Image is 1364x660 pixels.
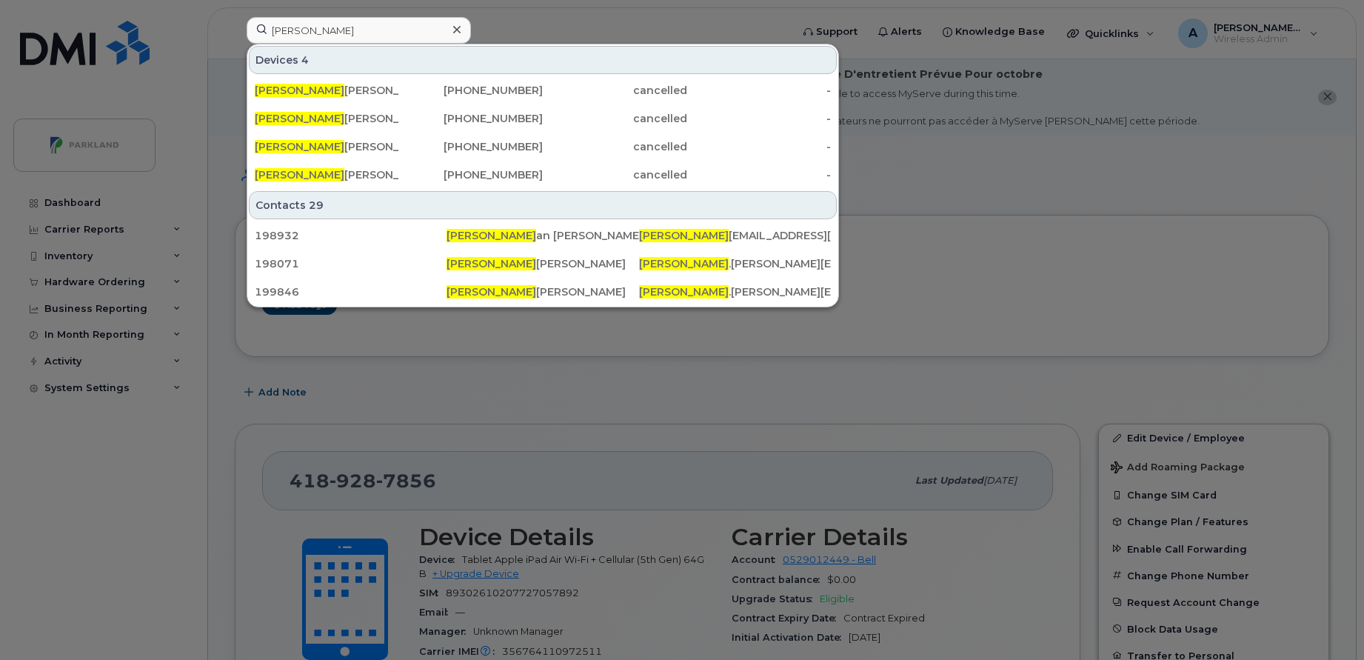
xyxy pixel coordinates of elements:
div: [PHONE_NUMBER] [399,83,544,98]
span: [PERSON_NAME] [447,285,536,299]
div: Devices [249,46,837,74]
div: [EMAIL_ADDRESS][PERSON_NAME][DOMAIN_NAME] [639,228,831,243]
div: cancelled [543,83,687,98]
div: [PHONE_NUMBER] [399,139,544,154]
a: [PERSON_NAME][PERSON_NAME][PHONE_NUMBER]cancelled- [249,105,837,132]
div: 198071 [255,256,447,271]
a: 198071[PERSON_NAME][PERSON_NAME][PERSON_NAME].[PERSON_NAME][EMAIL_ADDRESS][DOMAIN_NAME] [249,250,837,277]
div: cancelled [543,167,687,182]
span: [PERSON_NAME] [447,257,536,270]
span: [PERSON_NAME] [447,229,536,242]
div: [PERSON_NAME] [255,167,399,182]
div: - [687,167,832,182]
span: [PERSON_NAME] [255,112,344,125]
div: cancelled [543,111,687,126]
span: [PERSON_NAME] [255,168,344,181]
div: Contacts [249,191,837,219]
span: [PERSON_NAME] [255,140,344,153]
span: 29 [309,198,324,213]
span: [PERSON_NAME] [255,84,344,97]
div: .[PERSON_NAME][EMAIL_ADDRESS][DOMAIN_NAME] [639,256,831,271]
span: 4 [301,53,309,67]
a: 199846[PERSON_NAME][PERSON_NAME][PERSON_NAME].[PERSON_NAME][EMAIL_ADDRESS][DOMAIN_NAME] [249,279,837,305]
a: [PERSON_NAME][PERSON_NAME][PHONE_NUMBER]cancelled- [249,77,837,104]
div: - [687,111,832,126]
div: [PHONE_NUMBER] [399,111,544,126]
div: [PERSON_NAME] [255,139,399,154]
div: .[PERSON_NAME][EMAIL_ADDRESS][DOMAIN_NAME] [639,284,831,299]
span: [PERSON_NAME] [639,257,729,270]
a: [PERSON_NAME][PERSON_NAME][PHONE_NUMBER]cancelled- [249,161,837,188]
div: an [PERSON_NAME] [447,228,638,243]
div: 199846 [255,284,447,299]
span: [PERSON_NAME] [639,229,729,242]
a: 198932[PERSON_NAME]an [PERSON_NAME][PERSON_NAME][EMAIL_ADDRESS][PERSON_NAME][DOMAIN_NAME] [249,222,837,249]
span: [PERSON_NAME] [639,285,729,299]
div: - [687,83,832,98]
div: cancelled [543,139,687,154]
div: [PERSON_NAME] [447,284,638,299]
div: [PHONE_NUMBER] [399,167,544,182]
a: [PERSON_NAME][PERSON_NAME][PHONE_NUMBER]cancelled- [249,133,837,160]
div: [PERSON_NAME] [447,256,638,271]
div: [PERSON_NAME] [255,83,399,98]
div: [PERSON_NAME] [255,111,399,126]
div: 198932 [255,228,447,243]
div: - [687,139,832,154]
